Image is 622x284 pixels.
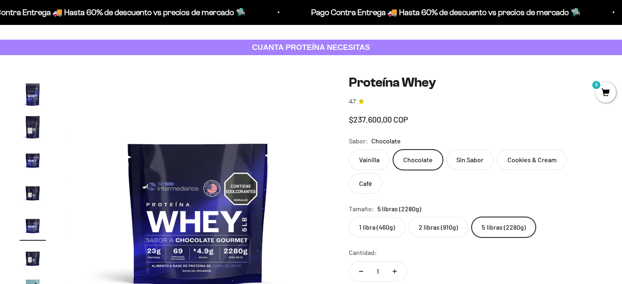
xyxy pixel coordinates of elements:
img: Proteína Whey [20,179,46,206]
img: Proteína Whey [20,147,46,173]
button: Ir al artículo 10 [20,147,46,175]
a: 4.74.7 de 5.0 estrellas [349,97,602,106]
span: Chocolate [371,136,401,146]
img: Proteína Whey [20,81,46,107]
h1: Proteína Whey [349,75,602,90]
img: Proteína Whey [20,245,46,271]
span: 5 libras (2280g) [377,203,421,214]
p: Pago Contra Entrega 🚚 Hasta 60% de descuento vs precios de mercado 🛸 [310,6,579,19]
button: Ir al artículo 8 [20,81,46,110]
button: Ir al artículo 9 [20,114,46,143]
button: Reducir cantidad [349,262,373,281]
legend: Sabor: [349,136,368,146]
img: Proteína Whey [20,212,46,238]
mark: 0 [591,80,601,90]
strong: CUANTA PROTEÍNA NECESITAS [252,43,370,51]
label: Cantidad: [349,247,377,258]
button: Ir al artículo 12 [20,212,46,241]
button: Ir al artículo 11 [20,179,46,208]
button: Ir al artículo 13 [20,245,46,273]
a: 0 [595,89,616,98]
sale-price: $237.600,00 COP [349,113,408,126]
button: Aumentar cantidad [383,262,406,281]
img: Proteína Whey [20,114,46,140]
span: 4.7 [349,97,356,106]
legend: Tamaño: [349,203,374,214]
